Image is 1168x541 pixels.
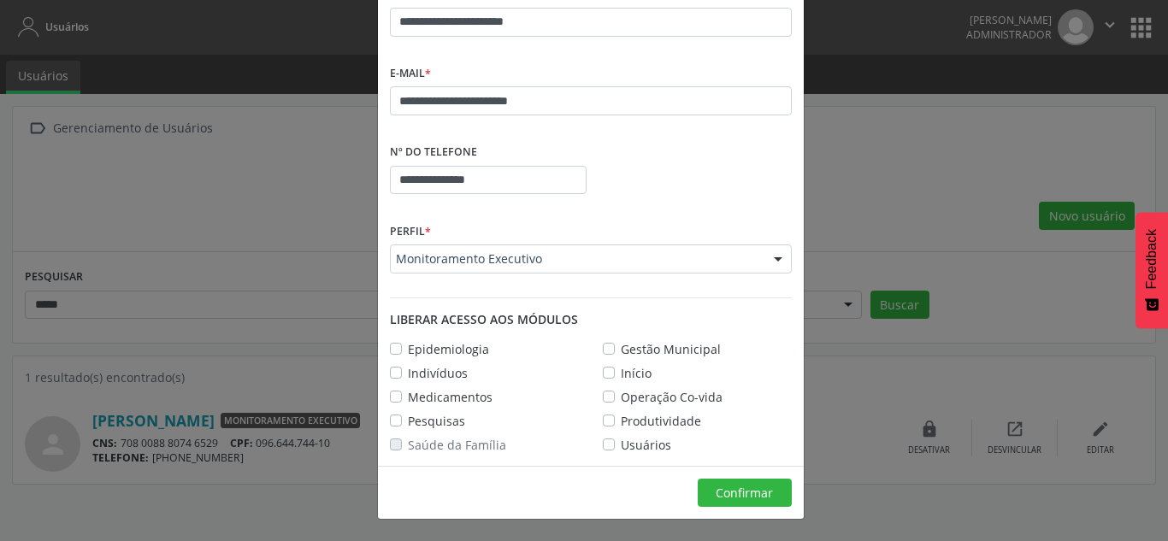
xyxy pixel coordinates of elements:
[621,364,652,382] label: Início
[698,479,792,508] button: Confirmar
[408,388,493,406] label: Medicamentos
[390,310,792,328] div: Liberar acesso aos módulos
[621,388,723,406] label: Operação Co-vida
[408,364,468,382] label: Indivíduos
[621,340,721,358] label: Gestão Municipal
[408,436,506,454] label: Saúde da Família
[390,61,431,87] label: E-mail
[1144,229,1159,289] span: Feedback
[396,250,757,268] span: Monitoramento Executivo
[1136,212,1168,328] button: Feedback - Mostrar pesquisa
[408,340,489,358] label: Epidemiologia
[390,218,431,244] label: Perfil
[408,412,465,430] label: Pesquisas
[390,139,477,166] label: Nº do Telefone
[716,485,773,501] span: Confirmar
[621,436,671,454] label: Usuários
[621,412,701,430] label: Produtividade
